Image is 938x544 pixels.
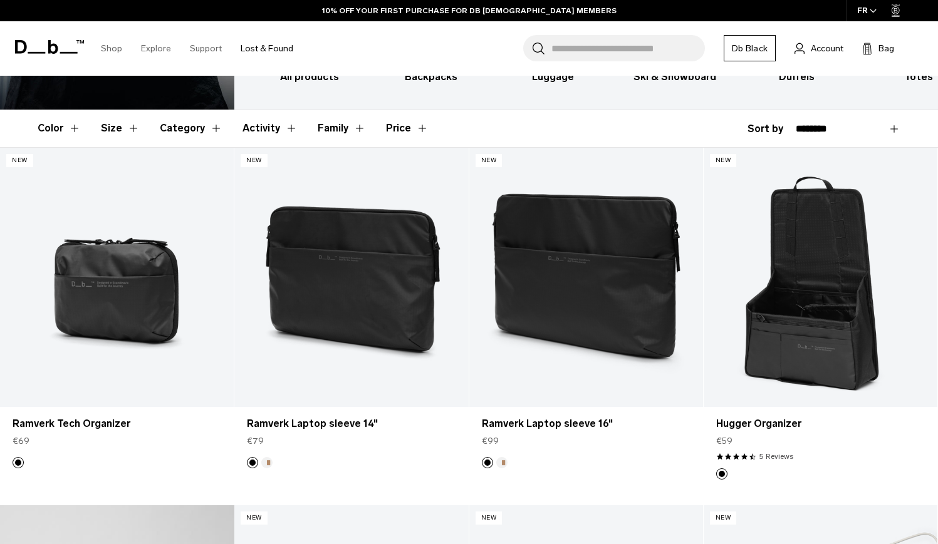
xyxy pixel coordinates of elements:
[862,41,894,56] button: Bag
[795,41,843,56] a: Account
[476,154,503,167] p: New
[382,69,481,85] h3: Backpacks
[241,154,268,167] p: New
[234,148,468,408] a: Ramverk Laptop sleeve 14
[747,69,847,85] h3: Duffels
[716,416,925,431] a: Hugger Organizer
[716,434,732,448] span: €59
[38,110,81,146] button: Toggle Filter
[704,148,937,408] a: Hugger Organizer
[6,154,33,167] p: New
[190,26,222,71] a: Support
[247,457,258,468] button: Black Out
[759,451,793,462] a: 5 reviews
[247,416,456,431] a: Ramverk Laptop sleeve 14"
[241,511,268,525] p: New
[482,416,690,431] a: Ramverk Laptop sleeve 16"
[482,457,493,468] button: Black Out
[710,154,737,167] p: New
[322,5,617,16] a: 10% OFF YOUR FIRST PURCHASE FOR DB [DEMOGRAPHIC_DATA] MEMBERS
[811,42,843,55] span: Account
[710,511,737,525] p: New
[101,26,122,71] a: Shop
[247,434,264,448] span: €79
[13,457,24,468] button: Black Out
[716,468,727,480] button: Black Out
[242,110,298,146] button: Toggle Filter
[259,69,359,85] h3: All products
[141,26,171,71] a: Explore
[625,69,725,85] h3: Ski & Snowboard
[241,26,293,71] a: Lost & Found
[318,110,366,146] button: Toggle Filter
[13,434,29,448] span: €69
[496,457,508,468] button: Oatmilk
[476,511,503,525] p: New
[261,457,273,468] button: Oatmilk
[160,110,222,146] button: Toggle Filter
[386,110,429,146] button: Toggle Price
[469,148,703,408] a: Ramverk Laptop sleeve 16
[724,35,776,61] a: Db Black
[101,110,140,146] button: Toggle Filter
[91,21,303,76] nav: Main Navigation
[13,416,221,431] a: Ramverk Tech Organizer
[482,434,499,448] span: €99
[503,69,603,85] h3: Luggage
[878,42,894,55] span: Bag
